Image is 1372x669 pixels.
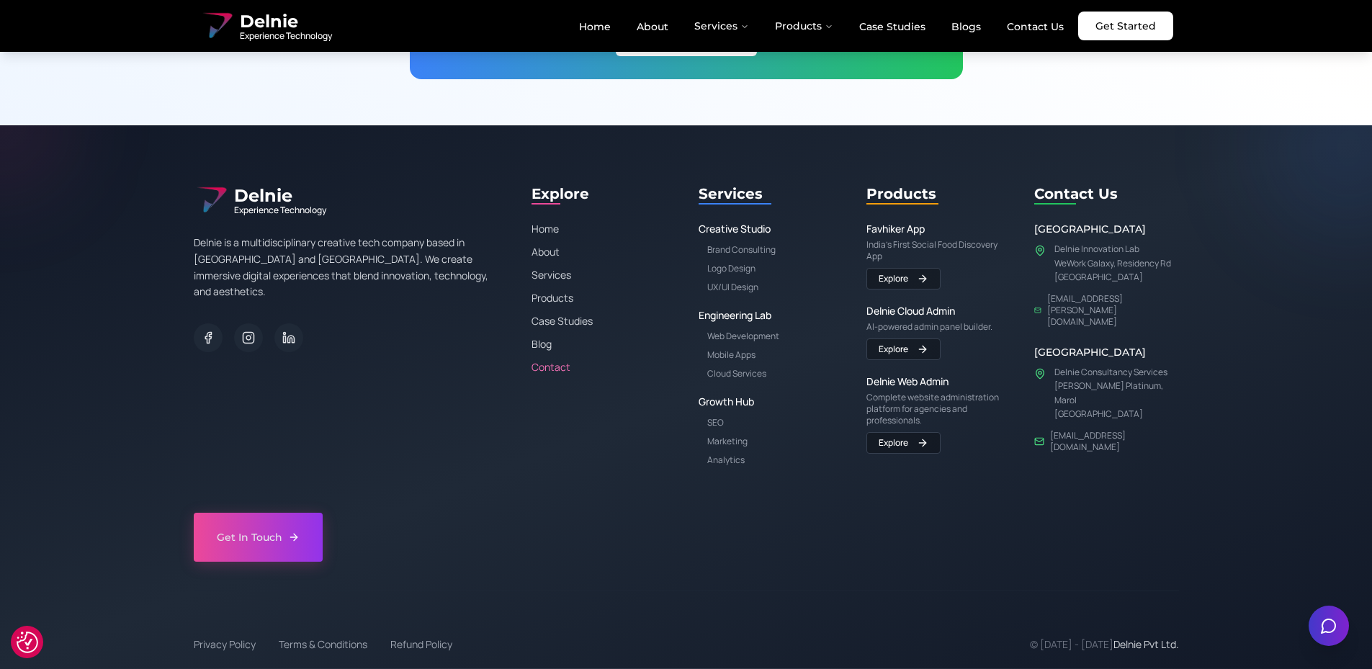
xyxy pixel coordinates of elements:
[1034,183,1118,205] h2: Contact Us
[707,435,748,447] a: Marketing
[707,349,756,361] a: Mobile Apps
[866,239,1011,262] p: India's First Social Food Discovery App
[240,30,332,42] span: Experience Technology
[1054,256,1171,271] p: WeWork Galaxy, Residency Rd
[390,637,452,652] a: Refund Policy
[707,367,766,380] a: Cloud Services
[532,268,676,282] a: Services
[17,632,38,653] button: Cookie Settings
[699,395,754,408] a: Growth Hub
[699,183,843,205] h2: Services
[1034,345,1179,359] h3: [GEOGRAPHIC_DATA]
[279,637,367,652] a: Terms & Conditions
[194,183,503,217] div: Delnie Logo Full
[699,222,771,235] a: Creative Studio
[532,314,676,328] a: Case Studies
[866,268,941,289] a: Visit Favhiker App website
[707,262,756,274] a: Logo Design
[763,12,845,40] button: Products
[707,454,745,466] a: Analytics
[995,14,1075,39] a: Contact Us
[1309,606,1349,646] button: Open chat
[848,14,937,39] a: Case Studies
[532,245,676,259] a: About
[234,184,326,207] span: Delnie
[940,14,992,39] a: Blogs
[234,205,326,216] span: Experience Technology
[1113,637,1179,651] span: Delnie Pvt Ltd.
[217,530,282,544] span: Get In Touch
[699,308,771,322] a: Engineering Lab
[866,374,1011,389] a: Delnie Web Admin
[194,637,256,652] a: Privacy Policy
[568,12,1075,40] nav: Main
[866,222,1011,236] a: Favhiker App
[683,12,761,40] button: Services
[194,235,503,300] p: Delnie is a multidisciplinary creative tech company based in [GEOGRAPHIC_DATA] and [GEOGRAPHIC_DA...
[625,14,680,39] a: About
[1047,293,1179,328] a: [EMAIL_ADDRESS][PERSON_NAME][DOMAIN_NAME]
[707,330,779,342] a: Web Development
[866,338,941,360] a: Visit Delnie Cloud Admin website
[866,321,1011,333] p: AI-powered admin panel builder.
[194,513,323,562] a: Contact Delnie
[1054,365,1179,380] p: Delnie Consultancy Services
[707,281,758,293] a: UX/UI Design
[866,432,941,454] a: Visit Delnie Web Admin website
[194,323,223,352] a: Facebook
[866,304,1011,318] a: Delnie Cloud Admin
[194,183,228,217] img: Delnie Logo
[707,243,776,256] a: Brand Consulting
[568,14,622,39] a: Home
[1054,407,1179,421] p: [GEOGRAPHIC_DATA]
[532,337,676,351] a: Blog
[199,9,234,43] img: Delnie Logo
[532,291,676,305] a: Products
[1054,270,1171,284] p: [GEOGRAPHIC_DATA]
[274,323,303,352] a: LinkedIn
[532,183,589,205] h2: Explore
[1034,222,1179,236] h3: [GEOGRAPHIC_DATA]
[707,416,724,428] a: SEO
[532,222,676,236] a: Home
[866,183,1011,205] h2: Products
[532,360,676,374] a: Contact
[1054,379,1179,407] p: [PERSON_NAME] Platinum, Marol
[1054,242,1171,256] p: Delnie Innovation Lab
[1030,637,1179,652] p: © [DATE] - [DATE]
[199,9,332,43] a: Delnie Logo Full
[1050,430,1179,453] a: [EMAIL_ADDRESS][DOMAIN_NAME]
[240,10,332,33] span: Delnie
[17,632,38,653] img: Revisit consent button
[1078,12,1173,40] a: Get Started
[234,323,263,352] a: Instagram
[866,392,1011,426] p: Complete website administration platform for agencies and professionals.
